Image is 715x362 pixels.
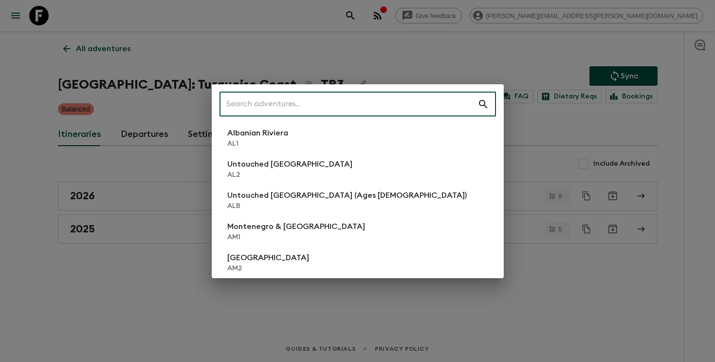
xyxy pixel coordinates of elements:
[227,252,309,264] p: [GEOGRAPHIC_DATA]
[227,170,352,180] p: AL2
[220,91,477,118] input: Search adventures...
[227,127,288,139] p: Albanian Riviera
[227,221,365,232] p: Montenegro & [GEOGRAPHIC_DATA]
[227,232,365,242] p: AM1
[227,139,288,149] p: AL1
[227,201,467,211] p: ALB
[227,264,309,273] p: AM2
[227,158,352,170] p: Untouched [GEOGRAPHIC_DATA]
[227,190,467,201] p: Untouched [GEOGRAPHIC_DATA] (Ages [DEMOGRAPHIC_DATA])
